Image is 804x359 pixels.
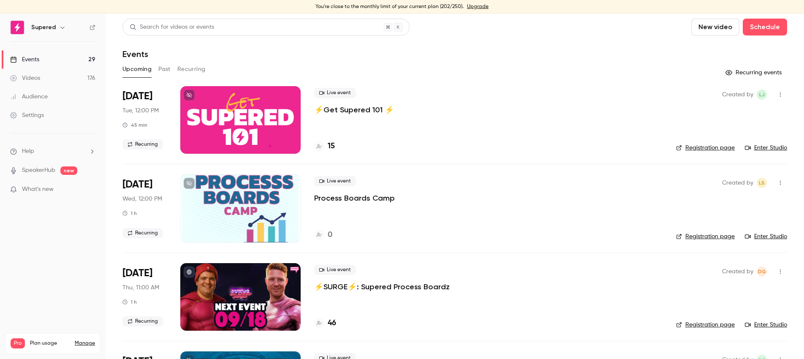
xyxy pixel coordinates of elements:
span: Wed, 12:00 PM [122,195,162,203]
iframe: Noticeable Trigger [85,186,95,193]
div: Settings [10,111,44,120]
button: New video [691,19,739,35]
span: Created by [722,267,753,277]
li: help-dropdown-opener [10,147,95,156]
div: Events [10,55,39,64]
div: Sep 16 Tue, 12:00 PM (America/New York) [122,86,167,154]
a: Manage [75,340,95,347]
span: Lindsey Smith [757,178,767,188]
img: Supered [11,21,24,34]
span: D'Ana Guiloff [757,267,767,277]
span: Live event [314,176,356,186]
button: Recurring [177,63,206,76]
span: [DATE] [122,267,152,280]
span: [DATE] [122,90,152,103]
span: new [60,166,77,175]
a: Registration page [676,321,735,329]
div: Sep 18 Thu, 11:00 AM (America/New York) [122,263,167,331]
button: Schedule [743,19,787,35]
div: Search for videos or events [130,23,214,32]
span: LJ [759,90,765,100]
button: Upcoming [122,63,152,76]
span: Help [22,147,34,156]
a: 15 [314,141,335,152]
span: Recurring [122,228,163,238]
a: Enter Studio [745,144,787,152]
div: Audience [10,92,48,101]
span: Recurring [122,316,163,326]
a: 46 [314,318,336,329]
a: 0 [314,229,332,241]
span: Recurring [122,139,163,150]
span: [DATE] [122,178,152,191]
span: Thu, 11:00 AM [122,283,159,292]
span: Tue, 12:00 PM [122,106,159,115]
h4: 0 [328,229,332,241]
div: Sep 17 Wed, 10:00 AM (America/Denver) [122,174,167,242]
span: Live event [314,265,356,275]
div: 1 h [122,210,137,217]
h6: Supered [31,23,56,32]
span: LS [759,178,765,188]
span: What's new [22,185,54,194]
span: DG [758,267,766,277]
a: ⚡️SURGE⚡️: Supered Process Boardz [314,282,450,292]
div: Videos [10,74,40,82]
span: Created by [722,178,753,188]
a: Registration page [676,232,735,241]
span: Pro [11,338,25,348]
a: ⚡️Get Supered 101 ⚡️ [314,105,394,115]
button: Recurring events [722,66,787,79]
span: Created by [722,90,753,100]
button: Past [158,63,171,76]
h4: 46 [328,318,336,329]
h1: Events [122,49,148,59]
span: Live event [314,88,356,98]
a: Upgrade [467,3,489,10]
a: Enter Studio [745,321,787,329]
a: Process Boards Camp [314,193,395,203]
span: Plan usage [30,340,70,347]
a: Enter Studio [745,232,787,241]
div: 45 min [122,122,147,128]
a: Registration page [676,144,735,152]
h4: 15 [328,141,335,152]
span: Lindsay John [757,90,767,100]
a: SpeakerHub [22,166,55,175]
div: 1 h [122,299,137,305]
